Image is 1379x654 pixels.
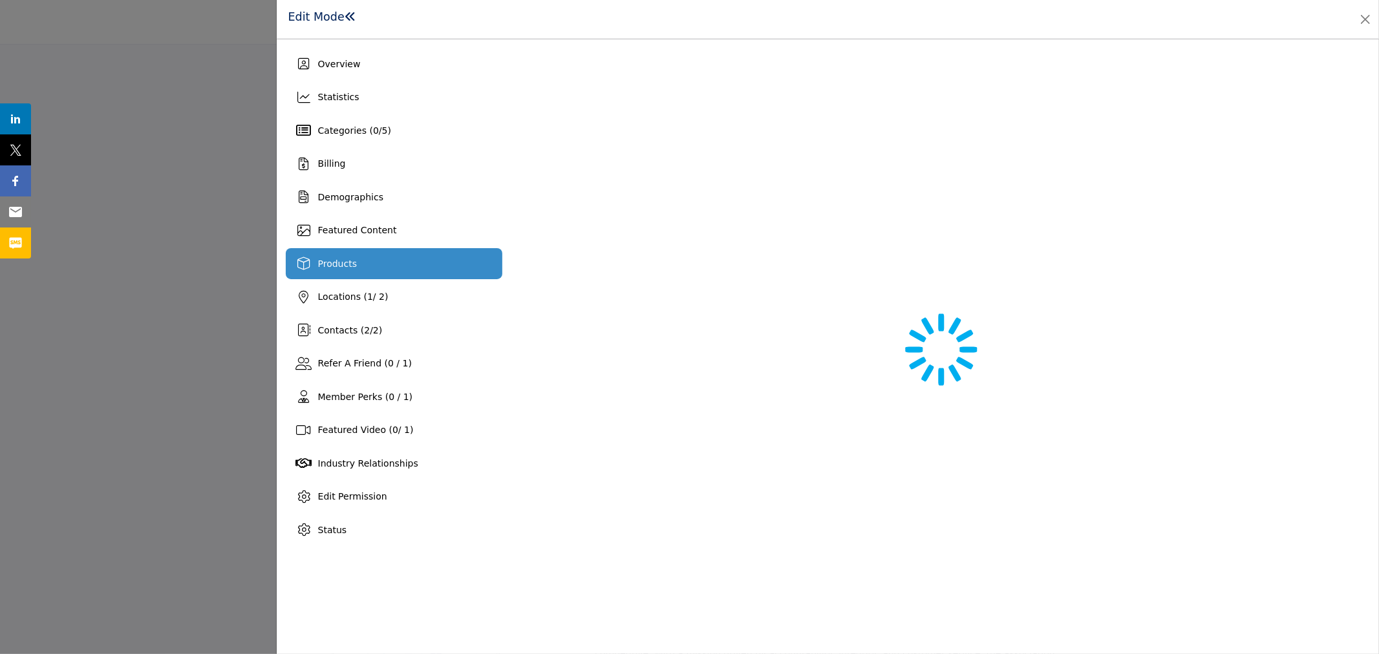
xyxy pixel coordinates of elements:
h1: Edit Mode [288,10,356,24]
span: Status [318,525,347,535]
span: Categories ( / ) [318,125,391,136]
span: Member Perks (0 / 1) [318,392,413,402]
button: Close [1356,10,1374,28]
span: Contacts ( / ) [318,325,383,335]
span: Demographics [318,192,383,202]
span: Featured Content [318,225,397,235]
span: Statistics [318,92,359,102]
span: Industry Relationships [318,458,418,469]
span: 2 [364,325,370,335]
span: Overview [318,59,361,69]
span: Featured Video ( / 1) [318,425,414,435]
span: Locations ( / 2) [318,291,389,302]
span: 5 [382,125,388,136]
span: 0 [392,425,398,435]
span: Refer A Friend (0 / 1) [318,358,412,368]
span: 0 [373,125,379,136]
span: 2 [373,325,379,335]
span: Products [318,258,357,269]
span: Edit Permission [318,491,387,501]
span: Billing [318,158,346,169]
span: 1 [367,291,373,302]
